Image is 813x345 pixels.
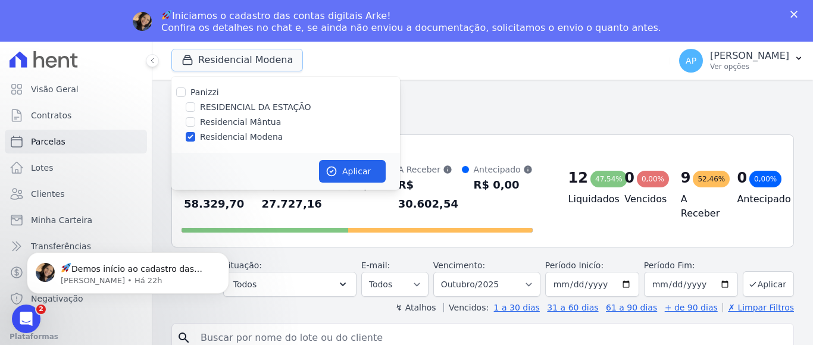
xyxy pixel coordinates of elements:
i: search [177,331,191,345]
a: Clientes [5,182,147,206]
button: Aplicar [743,271,794,297]
div: 12 [568,168,588,187]
label: Residencial Mântua [200,116,281,128]
a: Contratos [5,103,147,127]
a: Visão Geral [5,77,147,101]
a: Transferências [5,234,147,258]
span: AP [686,57,696,65]
span: Parcelas [31,136,65,148]
button: Todos [223,272,357,297]
div: 47,54% [590,171,627,187]
iframe: Intercom live chat [12,305,40,333]
a: 1 a 30 dias [494,303,540,312]
h4: Liquidados [568,192,606,206]
div: R$ 27.727,16 [261,175,325,214]
a: Lotes [5,156,147,180]
div: A Receber [398,164,462,175]
label: Período Fim: [644,259,738,272]
button: AP [PERSON_NAME] Ver opções [670,44,813,77]
label: ↯ Atalhos [395,303,436,312]
div: 0,00% [637,171,669,187]
a: Parcelas [5,130,147,153]
label: Vencimento: [433,261,485,270]
label: RESIDENCIAL DA ESTAÇÃO [200,101,311,114]
span: Contratos [31,109,71,121]
span: Clientes [31,188,64,200]
a: Minha Carteira [5,208,147,232]
h4: A Receber [681,192,718,221]
div: 0 [737,168,747,187]
span: Visão Geral [31,83,79,95]
span: Demos início ao cadastro das Contas Digitais Arke! Iniciamos a abertura para clientes do modelo F... [52,34,205,288]
p: Ver opções [710,62,789,71]
div: Iniciamos o cadastro das contas digitais Arke! Confira os detalhes no chat e, se ainda não enviou... [161,8,661,34]
span: Lotes [31,162,54,174]
div: 9 [681,168,691,187]
button: Aplicar [319,160,386,183]
button: Residencial Modena [171,49,303,71]
div: 52,46% [693,171,730,187]
a: 61 a 90 dias [606,303,657,312]
label: Panizzi [190,87,219,97]
div: R$ 58.329,70 [184,175,249,214]
label: Vencidos: [443,303,489,312]
div: R$ 0,00 [474,175,533,195]
label: Período Inicío: [545,261,604,270]
p: [PERSON_NAME] [710,50,789,62]
h4: Antecipado [737,192,774,206]
div: 0,00% [749,171,781,187]
div: Fechar [790,11,802,18]
div: R$ 30.602,54 [398,175,462,214]
h4: Vencidos [624,192,662,206]
div: 0 [624,168,634,187]
label: Residencial Modena [200,131,283,143]
a: 31 a 60 dias [547,303,598,312]
h2: Parcelas [171,89,794,111]
span: Minha Carteira [31,214,92,226]
div: Plataformas [10,330,142,344]
span: 2 [36,305,46,314]
iframe: Intercom notifications mensagem [9,230,247,313]
img: Profile image for Adriane [133,12,152,31]
a: Crédito [5,261,147,284]
div: Antecipado [474,164,533,175]
a: + de 90 dias [665,303,718,312]
label: E-mail: [361,261,390,270]
p: Message from Adriane, sent Há 22h [52,46,205,57]
a: ✗ Limpar Filtros [723,303,794,312]
a: Negativação [5,287,147,310]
